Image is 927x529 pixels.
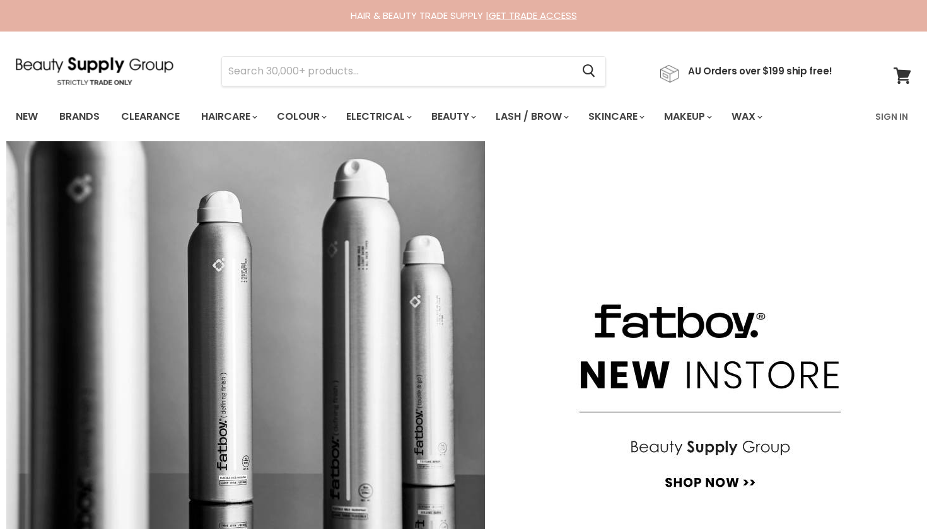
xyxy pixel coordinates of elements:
[337,103,419,130] a: Electrical
[192,103,265,130] a: Haircare
[864,470,914,516] iframe: Gorgias live chat messenger
[221,56,606,86] form: Product
[489,9,577,22] a: GET TRADE ACCESS
[572,57,605,86] button: Search
[6,103,47,130] a: New
[267,103,334,130] a: Colour
[486,103,576,130] a: Lash / Brow
[579,103,652,130] a: Skincare
[655,103,720,130] a: Makeup
[112,103,189,130] a: Clearance
[222,57,572,86] input: Search
[50,103,109,130] a: Brands
[6,98,820,135] ul: Main menu
[422,103,484,130] a: Beauty
[722,103,770,130] a: Wax
[868,103,916,130] a: Sign In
